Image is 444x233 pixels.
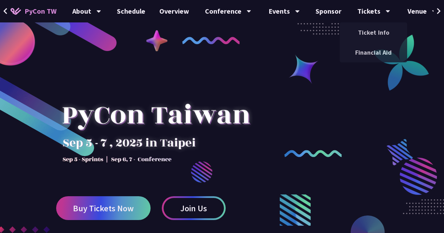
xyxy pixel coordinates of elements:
[11,8,21,15] img: Home icon of PyCon TW 2025
[4,2,64,20] a: PyCon TW
[340,24,407,41] a: Ticket Info
[73,204,134,213] span: Buy Tickets Now
[56,196,151,220] a: Buy Tickets Now
[284,150,342,157] img: curly-2.e802c9f.png
[25,6,57,16] span: PyCon TW
[180,204,207,213] span: Join Us
[340,44,407,61] a: Financial Aid
[182,37,240,44] img: curly-1.ebdbada.png
[162,196,226,220] a: Join Us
